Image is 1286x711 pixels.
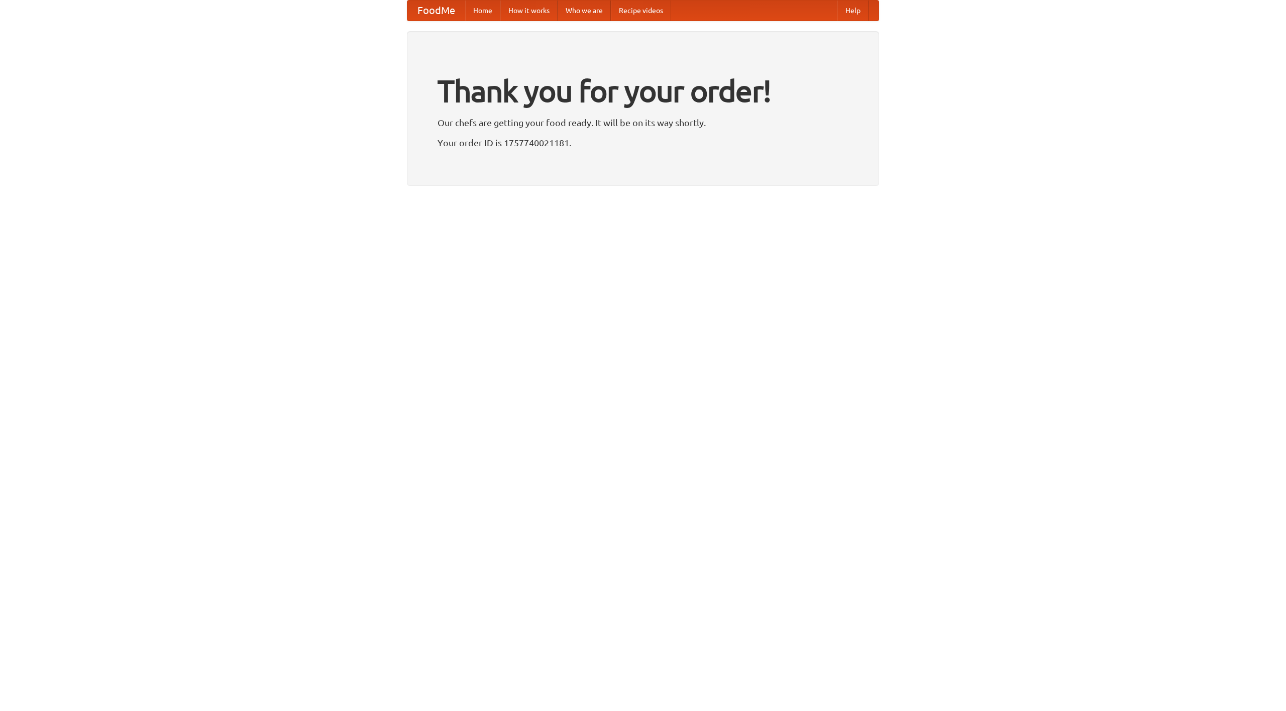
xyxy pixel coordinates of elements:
a: Recipe videos [611,1,671,21]
a: Home [465,1,500,21]
p: Our chefs are getting your food ready. It will be on its way shortly. [438,115,848,130]
h1: Thank you for your order! [438,67,848,115]
a: Who we are [558,1,611,21]
p: Your order ID is 1757740021181. [438,135,848,150]
a: Help [837,1,869,21]
a: FoodMe [407,1,465,21]
a: How it works [500,1,558,21]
